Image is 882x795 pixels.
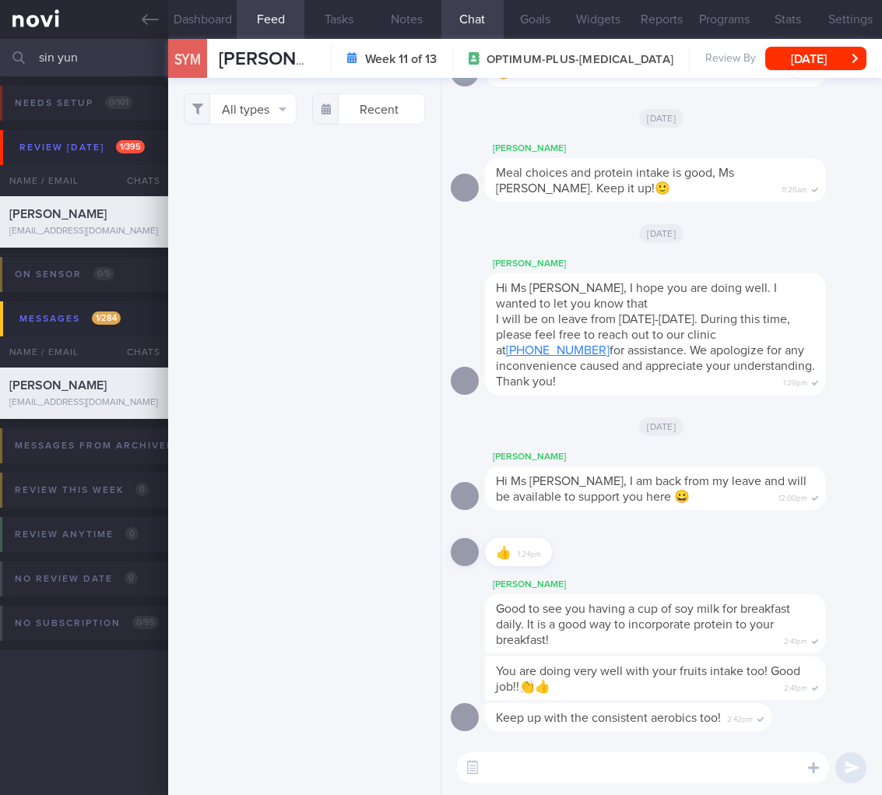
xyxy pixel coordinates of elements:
div: [EMAIL_ADDRESS][DOMAIN_NAME] [9,397,159,409]
div: Review [DATE] [16,137,149,158]
span: 0 [125,572,138,585]
span: 1 / 395 [116,140,145,153]
div: [PERSON_NAME] [485,448,873,466]
span: 2:41pm [784,679,807,694]
span: 0 [125,527,139,540]
span: 2:41pm [784,632,807,647]
div: Messages [16,308,125,329]
button: All types [184,93,297,125]
span: Keep up with the consistent aerobics too! [496,712,721,724]
span: 1 / 284 [92,311,121,325]
span: 1:29pm [783,374,807,389]
div: SYM [164,30,211,90]
div: [EMAIL_ADDRESS][DOMAIN_NAME] [9,226,159,237]
button: [DATE] [765,47,866,70]
span: Meal choices and protein intake is good, Ms [PERSON_NAME]. Keep it up!🙂 [496,167,734,195]
span: Review By [705,52,756,66]
span: [DATE] [639,417,683,436]
span: [PERSON_NAME] [219,50,364,69]
span: OPTIMUM-PLUS-[MEDICAL_DATA] [487,52,673,68]
span: [DATE] [639,224,683,243]
span: Hi Ms [PERSON_NAME], I am back from my leave and will be available to support you here 😀 [496,475,806,503]
div: No review date [11,568,142,589]
span: 1:24pm [518,545,541,560]
span: [PERSON_NAME] [9,208,107,220]
span: 0 [135,483,149,496]
div: [PERSON_NAME] [485,255,873,273]
div: Messages from Archived [11,435,209,456]
div: No subscription [11,613,163,634]
span: 👍 [496,547,511,559]
span: Good to see you having a cup of soy milk for breakfast daily. It is a good way to incorporate pro... [496,603,790,646]
div: Review this week [11,480,153,501]
span: [DATE] [639,109,683,128]
span: 0 / 95 [132,616,159,629]
span: [PERSON_NAME] [9,379,107,392]
strong: Week 11 of 13 [365,51,437,67]
div: [PERSON_NAME] [485,575,873,594]
span: 2:42pm [727,710,753,725]
div: Chats [106,336,168,368]
span: 11:26am [782,181,807,195]
div: Chats [106,165,168,196]
div: [PERSON_NAME] [485,139,873,158]
span: Hi Ms [PERSON_NAME], I hope you are doing well. I wanted to let you know that [496,282,777,310]
span: I will be on leave from [DATE]-[DATE]. During this time, please feel free to reach out to our cli... [496,313,815,388]
div: Review anytime [11,524,142,545]
span: 12:00pm [778,489,807,504]
span: You are doing very well with your fruits intake too! Good job!!👏👍 [496,665,800,693]
span: 0 / 101 [105,96,132,109]
span: 0 / 5 [93,267,114,280]
a: [PHONE_NUMBER] [506,344,610,357]
div: On sensor [11,264,118,285]
div: Needs setup [11,93,136,114]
